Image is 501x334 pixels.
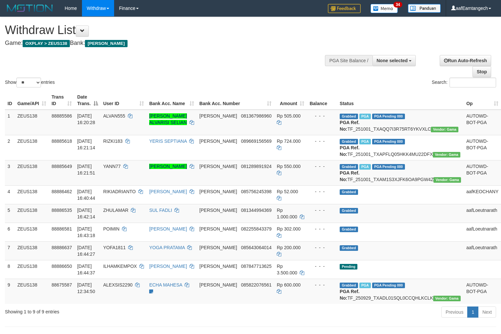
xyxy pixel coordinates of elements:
[5,91,15,110] th: ID
[277,226,300,232] span: Rp 302.000
[51,208,72,213] span: 88886535
[197,91,274,110] th: Bank Acc. Number: activate to sort column ascending
[77,139,95,150] span: [DATE] 16:21:14
[149,164,187,169] a: [PERSON_NAME]
[149,208,172,213] a: SUL FADLI
[199,113,237,119] span: [PERSON_NAME]
[103,113,125,119] span: ALVAN555
[5,24,328,37] h1: Withdraw List
[103,189,136,194] span: RIKIADRIANTO
[241,282,271,288] span: Copy 085822076561 to clipboard
[277,282,300,288] span: Rp 600.000
[340,139,358,144] span: Grabbed
[77,245,95,257] span: [DATE] 16:44:27
[310,163,334,170] div: - - -
[337,135,464,160] td: TF_251001_TXAPFLQ05HKK4MU22DFX
[49,91,74,110] th: Trans ID: activate to sort column ascending
[16,78,41,87] select: Showentries
[5,135,15,160] td: 2
[103,208,129,213] span: ZHULAMAR
[241,208,271,213] span: Copy 081344994369 to clipboard
[472,66,491,77] a: Stop
[441,306,468,318] a: Previous
[15,110,49,135] td: ZEUS138
[199,139,237,144] span: [PERSON_NAME]
[408,4,441,13] img: panduan.png
[440,55,491,66] a: Run Auto-Refresh
[377,58,408,63] span: None selected
[464,279,501,304] td: AUTOWD-BOT-PGA
[15,279,49,304] td: ZEUS138
[5,260,15,279] td: 8
[325,55,372,66] div: PGA Site Balance /
[467,306,478,318] a: 1
[359,114,371,119] span: Marked by aafanarl
[15,223,49,241] td: ZEUS138
[310,113,334,119] div: - - -
[5,241,15,260] td: 7
[372,114,405,119] span: PGA Pending
[340,114,358,119] span: Grabbed
[340,289,359,301] b: PGA Ref. No:
[310,244,334,251] div: - - -
[431,127,458,132] span: Vendor URL: https://trx31.1velocity.biz
[241,189,271,194] span: Copy 085756245398 to clipboard
[23,40,70,47] span: OXPLAY > ZEUS138
[51,282,72,288] span: 88675587
[340,189,358,195] span: Grabbed
[241,245,271,250] span: Copy 085643064014 to clipboard
[5,40,328,46] h4: Game: Bank:
[310,263,334,269] div: - - -
[15,185,49,204] td: ZEUS138
[359,139,371,144] span: Marked by aafanarl
[15,241,49,260] td: ZEUS138
[433,296,461,301] span: Vendor URL: https://trx31.1velocity.biz
[277,245,300,250] span: Rp 200.000
[464,241,501,260] td: aafLoeutnarath
[340,245,358,251] span: Grabbed
[433,177,461,183] span: Vendor URL: https://trx31.1velocity.biz
[277,164,300,169] span: Rp 550.000
[199,245,237,250] span: [PERSON_NAME]
[85,40,127,47] span: [PERSON_NAME]
[103,264,137,269] span: ILHAMKEMPOX
[5,78,55,87] label: Show entries
[199,164,237,169] span: [PERSON_NAME]
[464,135,501,160] td: AUTOWD-BOT-PGA
[149,139,187,144] a: YERIS SEPTIANA
[310,138,334,144] div: - - -
[337,160,464,185] td: TF_251001_TXAM1S3XJFK6OA9PGW4Z
[277,208,297,219] span: Rp 1.000.000
[241,264,271,269] span: Copy 087847713625 to clipboard
[241,226,271,232] span: Copy 082255843379 to clipboard
[103,164,121,169] span: YANN77
[149,264,187,269] a: [PERSON_NAME]
[359,164,371,170] span: Marked by aafanarl
[337,279,464,304] td: TF_250929_TXADL01SQL0CCQHLKCLK
[340,283,358,288] span: Grabbed
[77,113,95,125] span: [DATE] 16:20:28
[103,282,133,288] span: ALEXSIS2290
[199,189,237,194] span: [PERSON_NAME]
[77,164,95,176] span: [DATE] 16:21:51
[464,204,501,223] td: aafLoeutnarath
[149,113,187,125] a: [PERSON_NAME] ALVARISI SELIAN
[5,279,15,304] td: 9
[372,164,405,170] span: PGA Pending
[103,139,123,144] span: RIZKI183
[5,204,15,223] td: 5
[149,189,187,194] a: [PERSON_NAME]
[340,227,358,232] span: Grabbed
[372,139,405,144] span: PGA Pending
[5,223,15,241] td: 6
[340,164,358,170] span: Grabbed
[15,160,49,185] td: ZEUS138
[340,208,358,213] span: Grabbed
[371,4,398,13] img: Button%20Memo.svg
[77,208,95,219] span: [DATE] 16:42:14
[149,245,185,250] a: YOGA PRATAMA
[310,282,334,288] div: - - -
[51,189,72,194] span: 88886462
[372,283,405,288] span: PGA Pending
[464,185,501,204] td: aafKEOCHANY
